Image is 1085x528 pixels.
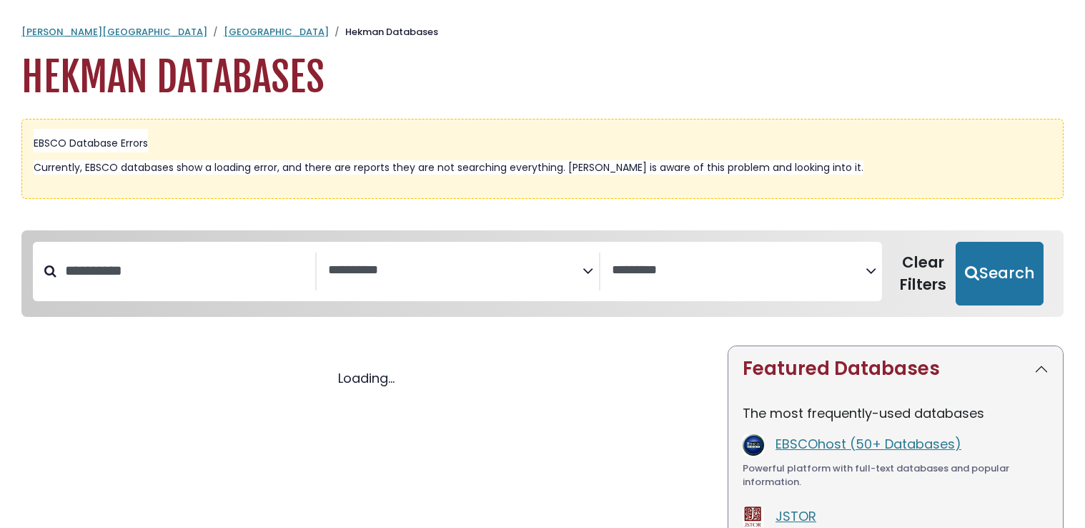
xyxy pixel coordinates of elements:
div: Powerful platform with full-text databases and popular information. [743,461,1049,489]
button: Submit for Search Results [956,242,1044,306]
nav: Search filters [21,230,1064,318]
button: Clear Filters [891,242,956,306]
a: [PERSON_NAME][GEOGRAPHIC_DATA] [21,25,207,39]
div: Loading... [21,368,710,388]
span: Currently, EBSCO databases show a loading error, and there are reports they are not searching eve... [34,160,863,175]
a: [GEOGRAPHIC_DATA] [224,25,329,39]
button: Featured Databases [728,346,1063,391]
span: EBSCO Database Errors [34,136,148,150]
p: The most frequently-used databases [743,404,1049,423]
input: Search database by title or keyword [56,259,315,283]
a: EBSCOhost (50+ Databases) [776,435,961,453]
h1: Hekman Databases [21,54,1064,102]
li: Hekman Databases [329,25,438,39]
nav: breadcrumb [21,25,1064,39]
textarea: Search [612,263,866,278]
a: JSTOR [776,507,816,525]
textarea: Search [328,263,583,278]
a: Back to Top [1030,223,1081,250]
